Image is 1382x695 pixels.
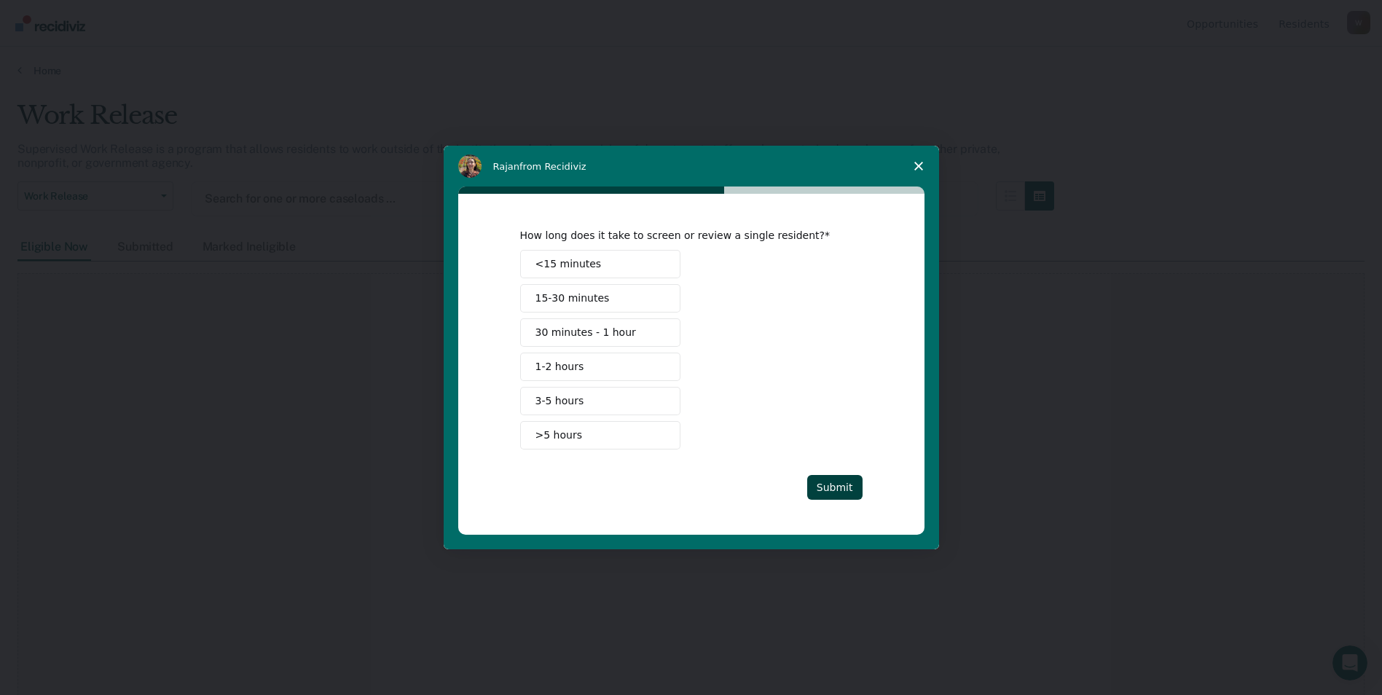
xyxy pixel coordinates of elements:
[520,421,680,449] button: >5 hours
[535,325,636,340] span: 30 minutes - 1 hour
[520,229,841,242] div: How long does it take to screen or review a single resident?
[535,393,584,409] span: 3-5 hours
[458,154,482,178] img: Profile image for Rajan
[535,428,582,443] span: >5 hours
[807,475,863,500] button: Submit
[898,146,939,186] span: Close survey
[535,256,602,272] span: <15 minutes
[520,284,680,313] button: 15-30 minutes
[520,250,680,278] button: <15 minutes
[535,359,584,374] span: 1-2 hours
[520,387,680,415] button: 3-5 hours
[520,318,680,347] button: 30 minutes - 1 hour
[520,353,680,381] button: 1-2 hours
[493,161,520,172] span: Rajan
[519,161,586,172] span: from Recidiviz
[535,291,610,306] span: 15-30 minutes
